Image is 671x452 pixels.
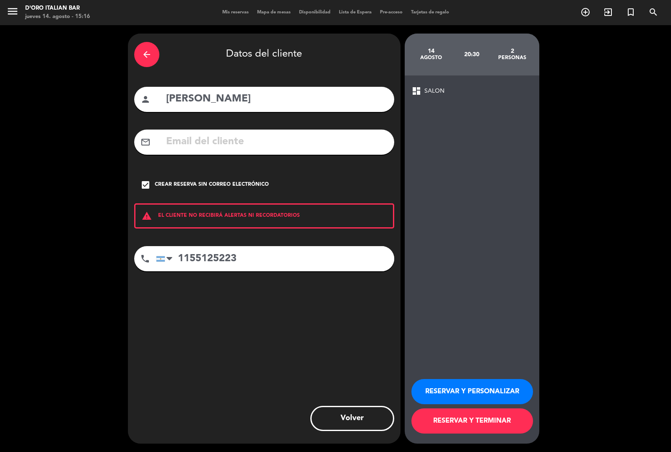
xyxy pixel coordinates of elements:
[492,55,533,61] div: personas
[411,408,533,434] button: RESERVAR Y TERMINAR
[218,10,253,15] span: Mis reservas
[156,247,176,271] div: Argentina: +54
[140,137,151,147] i: mail_outline
[648,7,658,17] i: search
[626,7,636,17] i: turned_in_not
[156,246,394,271] input: Número de teléfono...
[25,4,90,13] div: D'oro Italian Bar
[165,133,388,151] input: Email del cliente
[25,13,90,21] div: jueves 14. agosto - 15:16
[310,406,394,431] button: Volver
[140,254,150,264] i: phone
[376,10,407,15] span: Pre-acceso
[6,5,19,21] button: menu
[253,10,295,15] span: Mapa de mesas
[424,86,445,96] span: SALON
[335,10,376,15] span: Lista de Espera
[603,7,613,17] i: exit_to_app
[134,203,394,229] div: EL CLIENTE NO RECIBIRÁ ALERTAS NI RECORDATORIOS
[411,379,533,404] button: RESERVAR Y PERSONALIZAR
[580,7,590,17] i: add_circle_outline
[6,5,19,18] i: menu
[135,211,158,221] i: warning
[140,180,151,190] i: check_box
[411,86,421,96] span: dashboard
[140,94,151,104] i: person
[492,48,533,55] div: 2
[411,48,452,55] div: 14
[142,49,152,60] i: arrow_back
[165,91,388,108] input: Nombre del cliente
[411,55,452,61] div: agosto
[155,181,269,189] div: Crear reserva sin correo electrónico
[295,10,335,15] span: Disponibilidad
[407,10,453,15] span: Tarjetas de regalo
[451,40,492,69] div: 20:30
[134,40,394,69] div: Datos del cliente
